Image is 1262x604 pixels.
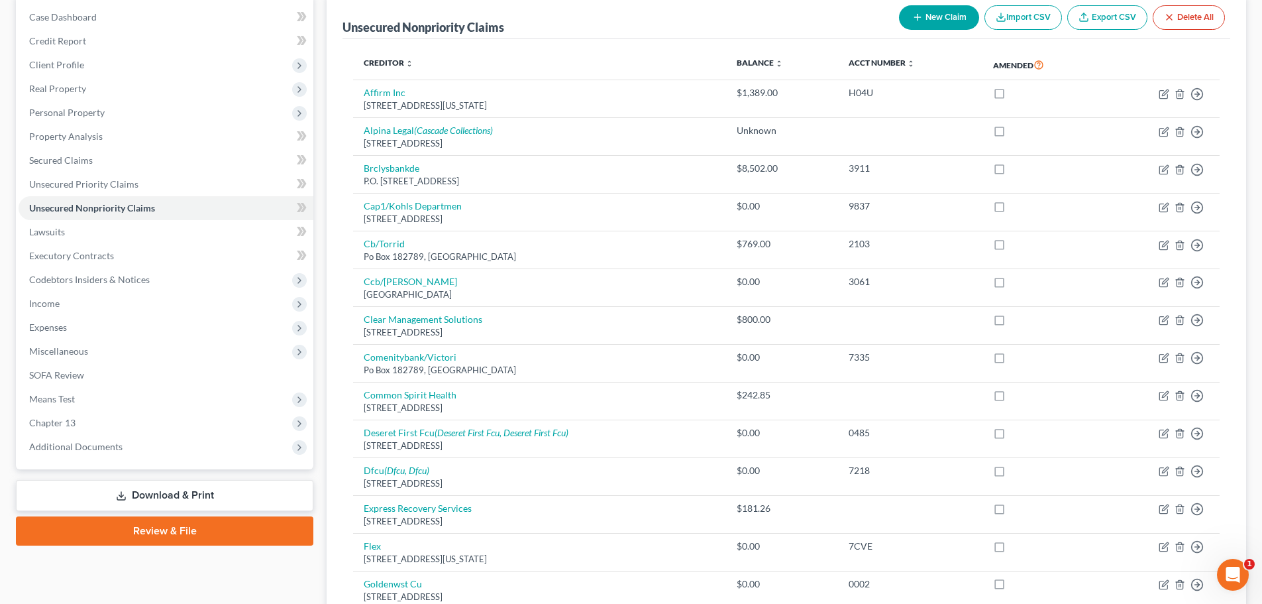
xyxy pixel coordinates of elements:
[29,345,88,357] span: Miscellaneous
[19,363,313,387] a: SOFA Review
[737,200,827,213] div: $0.00
[849,162,972,175] div: 3911
[849,351,972,364] div: 7335
[364,553,715,566] div: [STREET_ADDRESS][US_STATE]
[1067,5,1147,30] a: Export CSV
[737,275,827,288] div: $0.00
[849,275,972,288] div: 3061
[737,313,827,326] div: $800.00
[849,237,972,251] div: 2103
[364,99,715,112] div: [STREET_ADDRESS][US_STATE]
[29,441,123,452] span: Additional Documents
[16,516,313,546] a: Review & File
[364,578,422,589] a: Goldenwst Cu
[29,369,84,381] span: SOFA Review
[737,58,783,68] a: Balance unfold_more
[29,322,67,333] span: Expenses
[29,59,84,70] span: Client Profile
[29,11,97,23] span: Case Dashboard
[29,107,105,118] span: Personal Property
[364,402,715,414] div: [STREET_ADDRESS]
[364,591,715,603] div: [STREET_ADDRESS]
[364,503,472,514] a: Express Recovery Services
[737,426,827,440] div: $0.00
[405,60,413,68] i: unfold_more
[982,50,1102,80] th: Amended
[364,200,462,211] a: Cap1/Kohls Departmen
[1217,559,1249,591] iframe: Intercom live chat
[364,364,715,377] div: Po Box 182789, [GEOGRAPHIC_DATA]
[737,86,827,99] div: $1,389.00
[29,298,60,309] span: Income
[29,35,86,46] span: Credit Report
[342,19,504,35] div: Unsecured Nonpriority Claims
[737,237,827,251] div: $769.00
[384,465,429,476] i: (Dfcu, Dfcu)
[364,326,715,339] div: [STREET_ADDRESS]
[435,427,568,438] i: (Deseret First Fcu, Deseret First Fcu)
[364,137,715,150] div: [STREET_ADDRESS]
[737,124,827,137] div: Unknown
[29,178,138,190] span: Unsecured Priority Claims
[849,577,972,591] div: 0002
[364,389,456,400] a: Common Spirit Health
[29,131,103,142] span: Property Analysis
[737,577,827,591] div: $0.00
[364,87,405,98] a: Affirm Inc
[414,125,493,136] i: (Cascade Collections)
[849,86,972,99] div: H04U
[737,540,827,553] div: $0.00
[849,464,972,477] div: 7218
[849,426,972,440] div: 0485
[737,464,827,477] div: $0.00
[364,288,715,301] div: [GEOGRAPHIC_DATA]
[1244,559,1255,570] span: 1
[364,540,381,552] a: Flex
[29,417,76,428] span: Chapter 13
[364,477,715,490] div: [STREET_ADDRESS]
[29,393,75,404] span: Means Test
[364,465,429,476] a: Dfcu(Dfcu, Dfcu)
[737,502,827,515] div: $181.26
[907,60,915,68] i: unfold_more
[364,276,457,287] a: Ccb/[PERSON_NAME]
[364,251,715,263] div: Po Box 182789, [GEOGRAPHIC_DATA]
[364,213,715,225] div: [STREET_ADDRESS]
[29,202,155,213] span: Unsecured Nonpriority Claims
[16,480,313,511] a: Download & Print
[29,250,114,261] span: Executory Contracts
[364,427,568,438] a: Deseret First Fcu(Deseret First Fcu, Deseret First Fcu)
[899,5,979,30] button: New Claim
[364,175,715,188] div: P.O. [STREET_ADDRESS]
[849,540,972,553] div: 7CVE
[364,351,456,363] a: Comenitybank/Victori
[19,244,313,268] a: Executory Contracts
[29,226,65,237] span: Lawsuits
[1153,5,1225,30] button: Delete All
[19,220,313,244] a: Lawsuits
[849,58,915,68] a: Acct Number unfold_more
[29,83,86,94] span: Real Property
[19,29,313,53] a: Credit Report
[364,314,482,325] a: Clear Management Solutions
[737,162,827,175] div: $8,502.00
[737,389,827,402] div: $242.85
[29,154,93,166] span: Secured Claims
[364,440,715,452] div: [STREET_ADDRESS]
[364,162,419,174] a: Brclysbankde
[364,125,493,136] a: Alpina Legal(Cascade Collections)
[737,351,827,364] div: $0.00
[984,5,1062,30] button: Import CSV
[19,172,313,196] a: Unsecured Priority Claims
[364,58,413,68] a: Creditor unfold_more
[364,515,715,528] div: [STREET_ADDRESS]
[364,238,405,249] a: Cb/Torrid
[29,274,150,285] span: Codebtors Insiders & Notices
[19,196,313,220] a: Unsecured Nonpriority Claims
[19,5,313,29] a: Case Dashboard
[849,200,972,213] div: 9837
[775,60,783,68] i: unfold_more
[19,125,313,149] a: Property Analysis
[19,149,313,172] a: Secured Claims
